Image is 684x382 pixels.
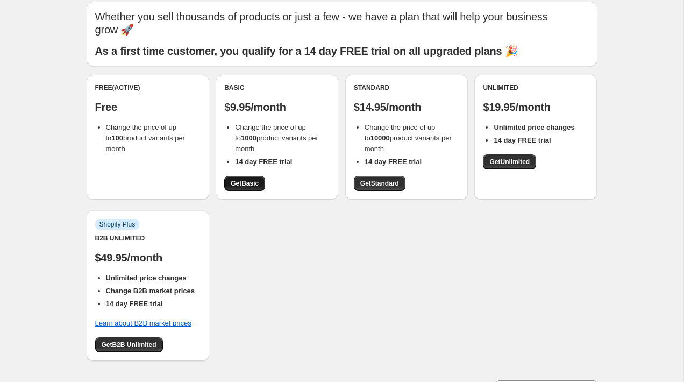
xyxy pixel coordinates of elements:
div: Standard [354,83,459,92]
a: GetStandard [354,176,405,191]
b: 1000 [241,134,256,142]
span: Get Unlimited [489,158,530,166]
b: 14 day FREE trial [235,158,292,166]
p: $9.95/month [224,101,330,114]
span: Get B2B Unlimited [102,341,156,349]
b: Change B2B market prices [106,287,195,295]
b: Unlimited price changes [494,123,574,131]
div: Free (Active) [95,83,201,92]
a: GetB2B Unlimited [95,337,163,352]
b: 14 day FREE trial [106,300,163,308]
b: Unlimited price changes [106,274,187,282]
span: Change the price of up to product variants per month [106,123,185,153]
b: As a first time customer, you qualify for a 14 day FREE trial on all upgraded plans 🎉 [95,45,518,57]
b: 10000 [370,134,390,142]
div: Unlimited [483,83,588,92]
div: Basic [224,83,330,92]
span: Change the price of up to product variants per month [365,123,452,153]
p: Whether you sell thousands of products or just a few - we have a plan that will help your busines... [95,10,589,36]
a: GetBasic [224,176,265,191]
a: GetUnlimited [483,154,536,169]
span: Change the price of up to product variants per month [235,123,318,153]
b: 14 day FREE trial [365,158,422,166]
a: Learn about B2B market prices [95,319,191,327]
b: 14 day FREE trial [494,136,551,144]
b: 100 [111,134,123,142]
span: Get Standard [360,179,399,188]
p: $19.95/month [483,101,588,114]
div: B2B Unlimited [95,234,201,243]
p: $14.95/month [354,101,459,114]
span: Get Basic [231,179,259,188]
span: Shopify Plus [99,220,136,229]
p: $49.95/month [95,251,201,264]
p: Free [95,101,201,114]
